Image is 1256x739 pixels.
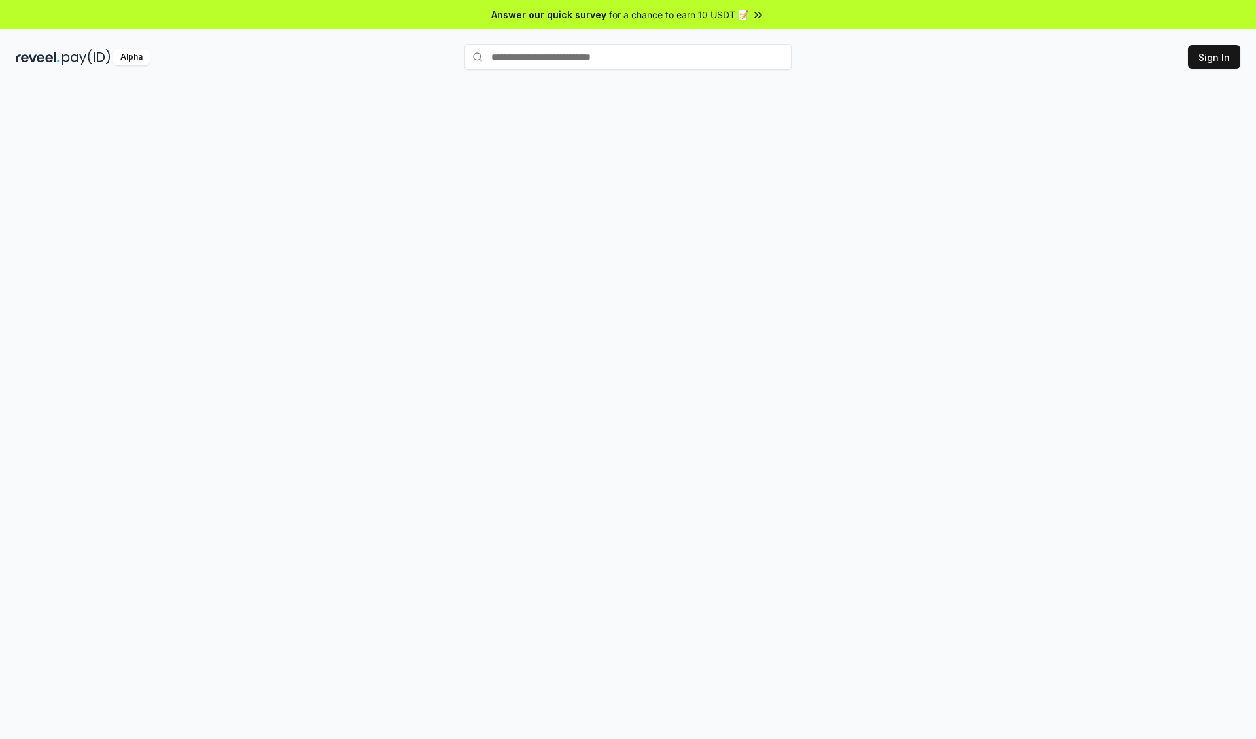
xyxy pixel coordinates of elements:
img: pay_id [62,49,111,65]
div: Alpha [113,49,150,65]
span: for a chance to earn 10 USDT 📝 [609,8,749,22]
img: reveel_dark [16,49,60,65]
span: Answer our quick survey [491,8,606,22]
button: Sign In [1188,45,1240,69]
